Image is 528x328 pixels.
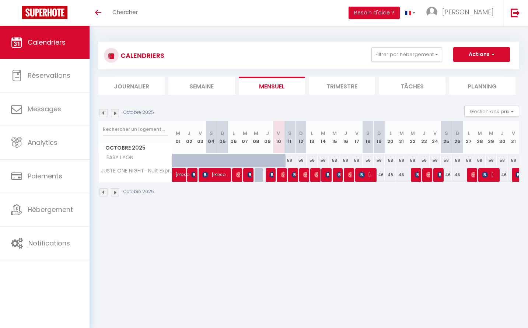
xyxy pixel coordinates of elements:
div: 58 [396,154,407,167]
span: [PERSON_NAME] [202,168,229,182]
abbr: S [210,130,213,137]
span: [PERSON_NAME] [415,168,419,182]
th: 02 [183,121,195,154]
span: Réservations [28,71,70,80]
div: 58 [340,154,351,167]
span: [PERSON_NAME] [442,7,494,17]
th: 04 [206,121,217,154]
span: [PERSON_NAME] [471,168,475,182]
th: 19 [374,121,385,154]
img: ... [426,7,437,18]
abbr: J [501,130,504,137]
abbr: V [355,130,359,137]
div: 46 [374,168,385,182]
abbr: D [299,130,303,137]
span: [PERSON_NAME] [281,168,284,182]
abbr: M [254,130,258,137]
span: EASY LYON [100,154,135,162]
span: [PERSON_NAME] [247,168,251,182]
abbr: J [188,130,190,137]
span: [PERSON_NAME] [314,168,318,182]
th: 20 [385,121,396,154]
div: 58 [474,154,485,167]
th: 06 [228,121,239,154]
span: Notifications [28,238,70,248]
div: 58 [307,154,318,167]
span: [PERSON_NAME] [348,168,352,182]
th: 15 [329,121,340,154]
abbr: L [232,130,235,137]
abbr: D [456,130,459,137]
th: 25 [441,121,452,154]
div: 58 [441,154,452,167]
span: JUSTE ONE NIGHT · Nuit Express - JUST ONE NIGHT - Un Escale à [GEOGRAPHIC_DATA] [100,168,174,174]
span: [PERSON_NAME] [236,168,239,182]
div: 58 [374,154,385,167]
th: 01 [172,121,183,154]
abbr: S [366,130,370,137]
abbr: M [489,130,493,137]
th: 10 [273,121,284,154]
div: 58 [430,154,441,167]
h3: CALENDRIERS [119,47,164,64]
div: 46 [441,168,452,182]
th: 12 [295,121,306,154]
th: 13 [307,121,318,154]
span: Calendriers [28,38,66,47]
abbr: S [288,130,291,137]
span: Octobre 2025 [99,143,172,153]
abbr: L [311,130,313,137]
abbr: V [433,130,437,137]
span: Messages [28,104,61,114]
span: [PERSON_NAME] [426,168,430,182]
th: 29 [486,121,497,154]
span: [PERSON_NAME] [337,168,340,182]
span: [PERSON_NAME] [292,168,296,182]
div: 58 [385,154,396,167]
th: 26 [452,121,463,154]
abbr: V [277,130,280,137]
abbr: L [389,130,392,137]
span: Analytics [28,138,57,147]
div: 58 [486,154,497,167]
abbr: M [243,130,247,137]
img: logout [511,8,520,17]
th: 31 [508,121,519,154]
div: 46 [497,168,508,182]
button: Besoin d'aide ? [349,7,400,19]
th: 08 [251,121,262,154]
th: 14 [318,121,329,154]
abbr: M [332,130,337,137]
img: Super Booking [22,6,67,19]
input: Rechercher un logement... [103,123,168,136]
div: 46 [385,168,396,182]
li: Planning [449,77,515,95]
th: 21 [396,121,407,154]
span: Paiements [28,171,62,181]
span: [PERSON_NAME] [191,168,195,182]
abbr: S [445,130,448,137]
p: Octobre 2025 [123,188,154,195]
div: 46 [452,168,463,182]
div: 58 [329,154,340,167]
div: 58 [463,154,474,167]
abbr: V [512,130,515,137]
div: 58 [284,154,295,167]
span: [PERSON_NAME] [325,168,329,182]
abbr: V [199,130,202,137]
th: 23 [418,121,429,154]
div: 58 [418,154,429,167]
li: Mensuel [239,77,305,95]
div: 58 [351,154,362,167]
span: Hébergement [28,205,73,214]
span: [PERSON_NAME] [437,168,441,182]
th: 16 [340,121,351,154]
abbr: L [468,130,470,137]
abbr: M [321,130,325,137]
span: [PERSON_NAME] [303,168,307,182]
abbr: M [478,130,482,137]
span: [PERSON_NAME] [482,168,497,182]
div: 46 [396,168,407,182]
div: 58 [295,154,306,167]
th: 11 [284,121,295,154]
